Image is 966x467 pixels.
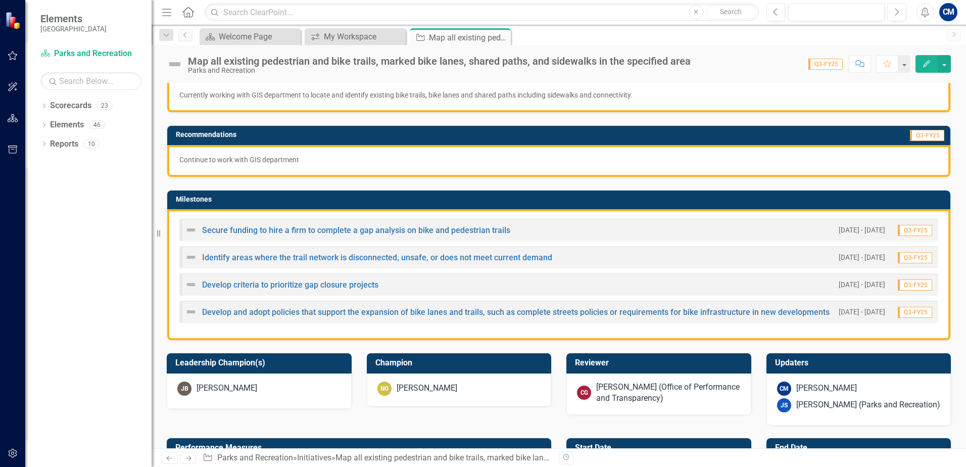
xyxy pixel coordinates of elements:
[898,225,932,236] span: Q3-FY25
[167,56,183,72] img: Not Defined
[307,30,403,43] a: My Workspace
[202,253,552,262] a: Identify areas where the trail network is disconnected, unsafe, or does not meet current demand
[185,306,197,318] img: Not Defined
[377,382,392,396] div: NO
[83,139,100,148] div: 10
[898,279,932,291] span: Q3-FY25
[50,119,84,131] a: Elements
[188,67,691,74] div: Parks and Recreation
[839,280,885,290] small: [DATE] - [DATE]
[4,11,23,30] img: ClearPoint Strategy
[808,59,843,70] span: Q3-FY25
[202,307,830,317] a: Develop and adopt policies that support the expansion of bike lanes and trails, such as complete ...
[596,382,741,405] div: [PERSON_NAME] (Office of Performance and Transparency)
[939,3,957,21] button: CM
[898,252,932,263] span: Q3-FY25
[720,8,742,16] span: Search
[910,130,944,141] span: Q3-FY25
[775,443,946,452] h3: End Date
[397,383,457,394] div: [PERSON_NAME]
[40,25,107,33] small: [GEOGRAPHIC_DATA]
[335,453,730,462] div: Map all existing pedestrian and bike trails, marked bike lanes, shared paths, and sidewalks in th...
[175,443,546,452] h3: Performance Measures
[185,278,197,291] img: Not Defined
[89,121,105,129] div: 46
[429,31,508,44] div: Map all existing pedestrian and bike trails, marked bike lanes, shared paths, and sidewalks in th...
[188,56,691,67] div: Map all existing pedestrian and bike trails, marked bike lanes, shared paths, and sidewalks in th...
[40,72,141,90] input: Search Below...
[40,48,141,60] a: Parks and Recreation
[375,358,547,367] h3: Champion
[179,90,938,100] p: Currently working with GIS department to locate and identify existing bike trails, bike lanes and...
[177,382,191,396] div: JB
[40,13,107,25] span: Elements
[202,225,510,235] a: Secure funding to hire a firm to complete a gap analysis on bike and pedestrian trails
[839,225,885,235] small: [DATE] - [DATE]
[706,5,756,19] button: Search
[324,30,403,43] div: My Workspace
[575,358,746,367] h3: Reviewer
[202,280,378,290] a: Develop criteria to prioritize gap closure projects
[217,453,293,462] a: Parks and Recreation
[839,307,885,317] small: [DATE] - [DATE]
[96,102,113,110] div: 23
[796,383,857,394] div: [PERSON_NAME]
[297,453,331,462] a: Initiatives
[775,358,946,367] h3: Updaters
[176,196,945,203] h3: Milestones
[577,386,591,400] div: CG
[839,253,885,262] small: [DATE] - [DATE]
[219,30,298,43] div: Welcome Page
[185,224,197,236] img: Not Defined
[203,452,551,464] div: » »
[175,358,347,367] h3: Leadership Champion(s)
[179,155,938,165] p: Continue to work with GIS department
[50,100,91,112] a: Scorecards
[575,443,746,452] h3: Start Date
[777,398,791,412] div: JS
[185,251,197,263] img: Not Defined
[205,4,759,21] input: Search ClearPoint...
[50,138,78,150] a: Reports
[796,399,940,411] div: [PERSON_NAME] (Parks and Recreation)
[202,30,298,43] a: Welcome Page
[777,382,791,396] div: CM
[176,131,662,138] h3: Recommendations
[898,307,932,318] span: Q3-FY25
[197,383,257,394] div: [PERSON_NAME]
